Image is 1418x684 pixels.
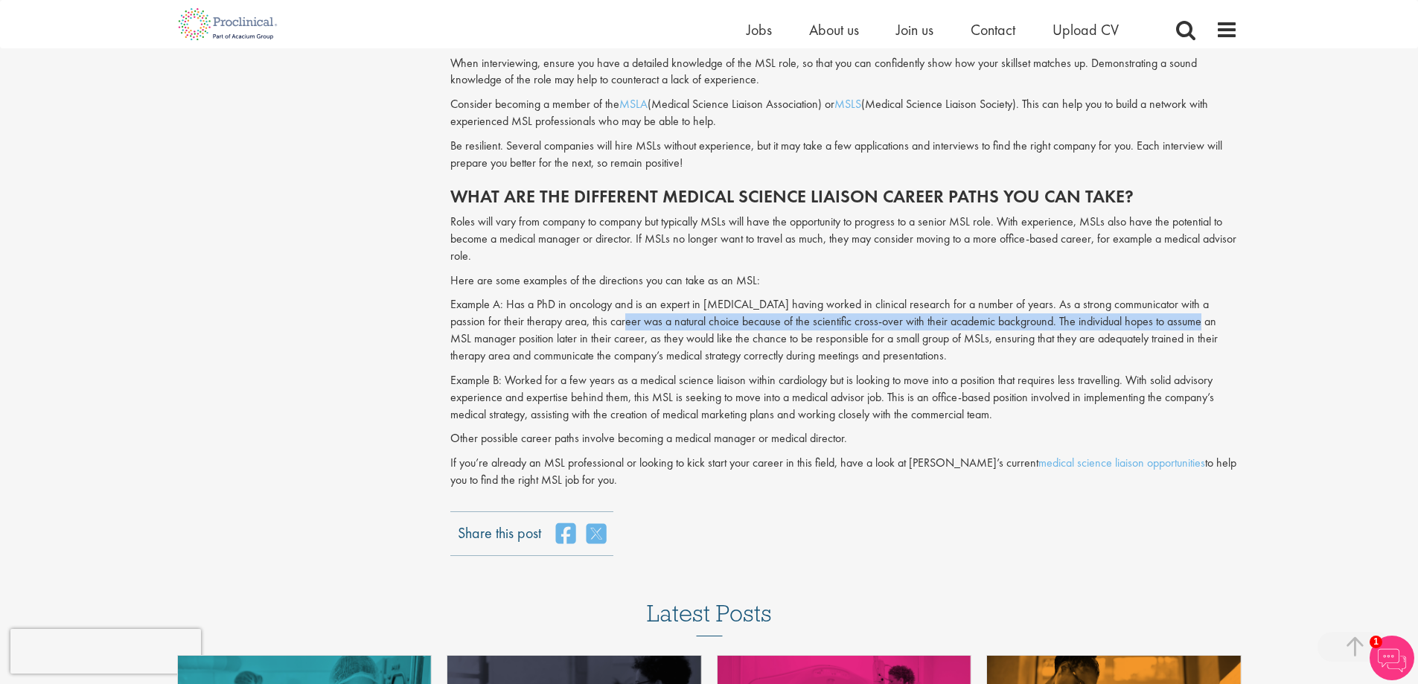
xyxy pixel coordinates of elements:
[1053,20,1119,39] a: Upload CV
[450,430,1238,447] p: Other possible career paths involve becoming a medical manager or medical director.
[587,522,606,545] a: share on twitter
[834,96,861,112] a: MSLS
[647,601,772,636] h3: Latest Posts
[450,214,1238,265] p: Roles will vary from company to company but typically MSLs will have the opportunity to progress ...
[1038,455,1205,470] a: medical science liaison opportunities
[1370,636,1414,680] img: Chatbot
[896,20,933,39] a: Join us
[809,20,859,39] a: About us
[971,20,1015,39] a: Contact
[747,20,772,39] a: Jobs
[450,272,1238,290] p: Here are some examples of the directions you can take as an MSL:
[450,138,1238,172] p: Be resilient. Several companies will hire MSLs without experience, but it may take a few applicat...
[450,55,1238,89] p: When interviewing, ensure you have a detailed knowledge of the MSL role, so that you can confiden...
[10,629,201,674] iframe: reCAPTCHA
[450,187,1238,206] h2: What are the different medical science liaison career paths you can take?
[450,455,1238,489] p: If you’re already an MSL professional or looking to kick start your career in this field, have a ...
[619,96,648,112] a: MSLA
[458,522,541,533] label: Share this post
[450,296,1238,364] p: Example A: Has a PhD in oncology and is an expert in [MEDICAL_DATA] having worked in clinical res...
[450,96,1238,130] p: Consider becoming a member of the (Medical Science Liaison Association) or (Medical Science Liais...
[556,522,575,545] a: share on facebook
[1370,636,1382,648] span: 1
[450,372,1238,423] p: Example B: Worked for a few years as a medical science liaison within cardiology but is looking t...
